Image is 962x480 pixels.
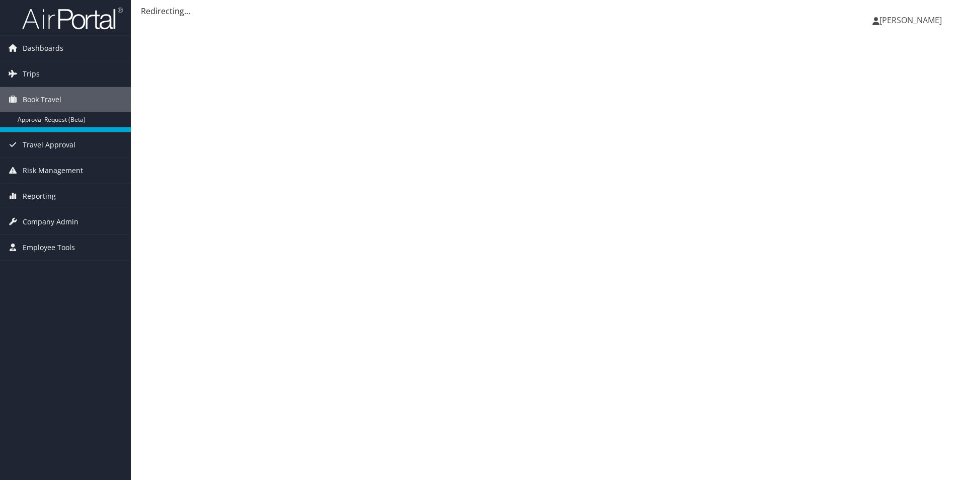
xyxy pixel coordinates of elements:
span: Reporting [23,184,56,209]
a: [PERSON_NAME] [872,5,952,35]
span: Company Admin [23,209,78,234]
span: Dashboards [23,36,63,61]
img: airportal-logo.png [22,7,123,30]
span: Employee Tools [23,235,75,260]
div: Redirecting... [141,5,952,17]
span: Travel Approval [23,132,75,157]
span: Trips [23,61,40,87]
span: Book Travel [23,87,61,112]
span: Risk Management [23,158,83,183]
span: [PERSON_NAME] [879,15,942,26]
